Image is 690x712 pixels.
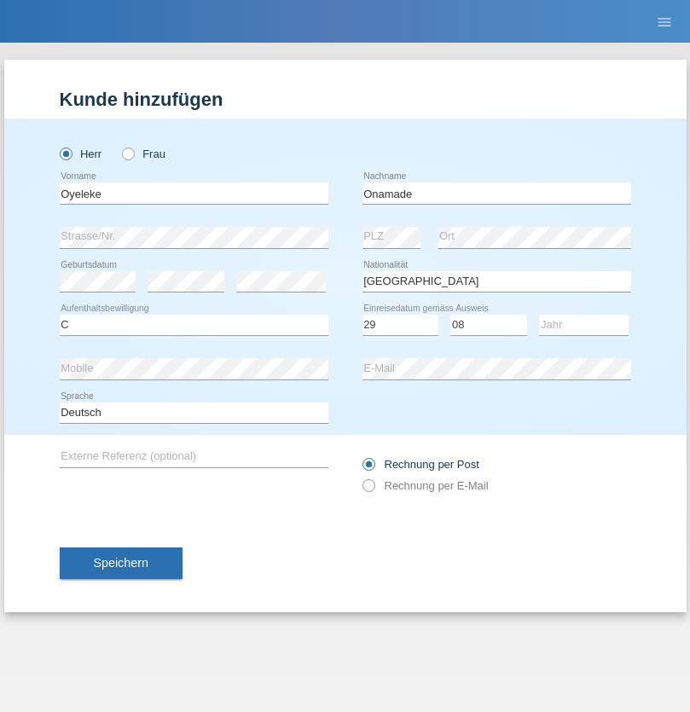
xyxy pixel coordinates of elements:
label: Frau [122,148,165,160]
input: Rechnung per Post [362,458,374,479]
input: Herr [60,148,71,159]
label: Rechnung per Post [362,458,479,471]
h1: Kunde hinzufügen [60,89,631,110]
i: menu [656,14,673,31]
label: Rechnung per E-Mail [362,479,489,492]
label: Herr [60,148,102,160]
input: Rechnung per E-Mail [362,479,374,501]
span: Speichern [94,556,148,570]
a: menu [647,16,681,26]
button: Speichern [60,547,183,580]
input: Frau [122,148,133,159]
